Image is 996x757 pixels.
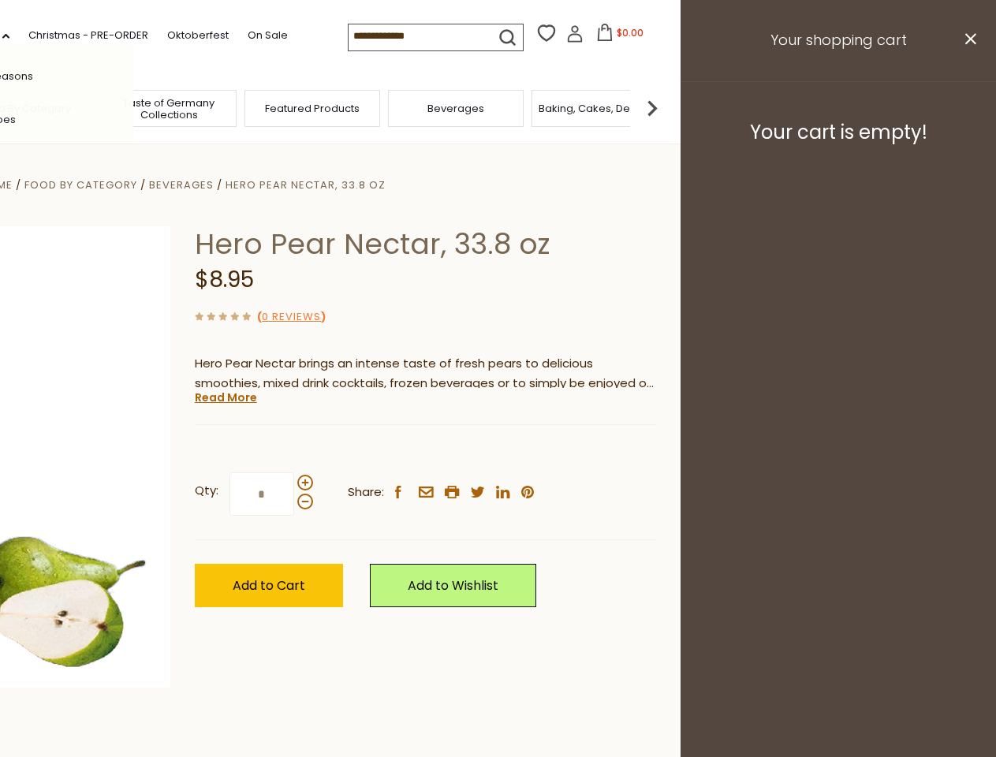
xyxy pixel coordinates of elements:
[195,226,656,262] h1: Hero Pear Nectar, 33.8 oz
[195,481,218,501] strong: Qty:
[195,564,343,607] button: Add to Cart
[427,103,484,114] a: Beverages
[229,472,294,516] input: Qty:
[265,103,360,114] a: Featured Products
[195,354,656,393] p: Hero Pear Nectar brings an intense taste of fresh pears to delicious smoothies, mixed drink cockt...
[370,564,536,607] a: Add to Wishlist
[233,576,305,595] span: Add to Cart
[348,483,384,502] span: Share:
[149,177,214,192] a: Beverages
[167,27,229,44] a: Oktoberfest
[226,177,386,192] a: Hero Pear Nectar, 33.8 oz
[28,27,148,44] a: Christmas - PRE-ORDER
[24,177,137,192] a: Food By Category
[195,390,257,405] a: Read More
[106,97,232,121] a: Taste of Germany Collections
[636,92,668,124] img: next arrow
[248,27,288,44] a: On Sale
[700,121,976,144] h3: Your cart is empty!
[257,309,326,324] span: ( )
[539,103,661,114] a: Baking, Cakes, Desserts
[262,309,321,326] a: 0 Reviews
[195,264,254,295] span: $8.95
[617,26,643,39] span: $0.00
[587,24,654,47] button: $0.00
